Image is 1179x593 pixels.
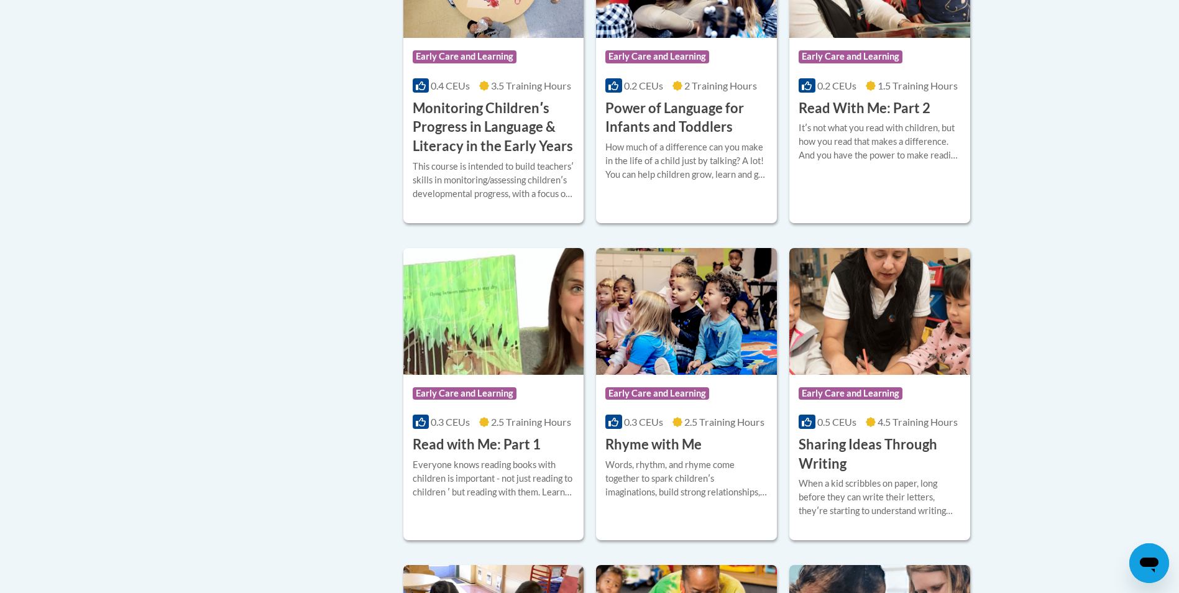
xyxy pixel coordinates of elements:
img: Course Logo [789,248,970,375]
h3: Sharing Ideas Through Writing [799,435,961,474]
div: When a kid scribbles on paper, long before they can write their letters, theyʹre starting to unde... [799,477,961,518]
span: Early Care and Learning [605,50,709,63]
div: How much of a difference can you make in the life of a child just by talking? A lot! You can help... [605,140,768,182]
span: 0.4 CEUs [431,80,470,91]
div: Everyone knows reading books with children is important - not just reading to children ʹ but read... [413,458,575,499]
span: 2.5 Training Hours [684,416,764,428]
img: Course Logo [596,248,777,375]
span: 2 Training Hours [684,80,757,91]
span: 0.5 CEUs [817,416,856,428]
span: 0.3 CEUs [431,416,470,428]
img: Course Logo [403,248,584,375]
span: Early Care and Learning [799,50,902,63]
span: 2.5 Training Hours [491,416,571,428]
a: Course LogoEarly Care and Learning0.3 CEUs2.5 Training Hours Rhyme with MeWords, rhythm, and rhym... [596,248,777,540]
div: This course is intended to build teachersʹ skills in monitoring/assessing childrenʹs developmenta... [413,160,575,201]
h3: Power of Language for Infants and Toddlers [605,99,768,137]
h3: Rhyme with Me [605,435,702,454]
span: 4.5 Training Hours [878,416,958,428]
h3: Read With Me: Part 2 [799,99,930,118]
span: 0.3 CEUs [624,416,663,428]
span: Early Care and Learning [413,387,516,400]
div: Itʹs not what you read with children, but how you read that makes a difference. And you have the ... [799,121,961,162]
span: Early Care and Learning [799,387,902,400]
div: Words, rhythm, and rhyme come together to spark childrenʹs imaginations, build strong relationshi... [605,458,768,499]
h3: Read with Me: Part 1 [413,435,541,454]
iframe: Button to launch messaging window [1129,543,1169,583]
a: Course LogoEarly Care and Learning0.3 CEUs2.5 Training Hours Read with Me: Part 1Everyone knows r... [403,248,584,540]
span: 0.2 CEUs [817,80,856,91]
h3: Monitoring Childrenʹs Progress in Language & Literacy in the Early Years [413,99,575,156]
a: Course LogoEarly Care and Learning0.5 CEUs4.5 Training Hours Sharing Ideas Through WritingWhen a ... [789,248,970,540]
span: 0.2 CEUs [624,80,663,91]
span: 3.5 Training Hours [491,80,571,91]
span: Early Care and Learning [605,387,709,400]
span: 1.5 Training Hours [878,80,958,91]
span: Early Care and Learning [413,50,516,63]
